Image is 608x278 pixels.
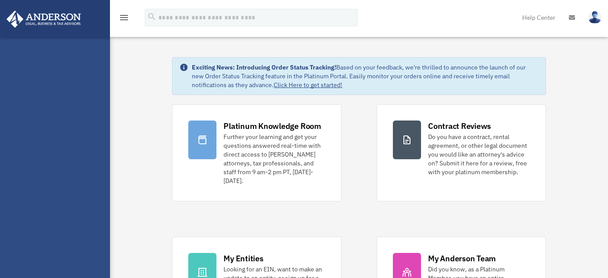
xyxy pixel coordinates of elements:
[274,81,342,89] a: Click Here to get started!
[377,104,546,201] a: Contract Reviews Do you have a contract, rental agreement, or other legal document you would like...
[4,11,84,28] img: Anderson Advisors Platinum Portal
[223,121,321,132] div: Platinum Knowledge Room
[172,104,341,201] a: Platinum Knowledge Room Further your learning and get your questions answered real-time with dire...
[223,132,325,185] div: Further your learning and get your questions answered real-time with direct access to [PERSON_NAM...
[428,132,530,176] div: Do you have a contract, rental agreement, or other legal document you would like an attorney's ad...
[588,11,601,24] img: User Pic
[223,253,263,264] div: My Entities
[147,12,157,22] i: search
[428,121,491,132] div: Contract Reviews
[119,12,129,23] i: menu
[192,63,538,89] div: Based on your feedback, we're thrilled to announce the launch of our new Order Status Tracking fe...
[192,63,336,71] strong: Exciting News: Introducing Order Status Tracking!
[428,253,496,264] div: My Anderson Team
[119,15,129,23] a: menu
